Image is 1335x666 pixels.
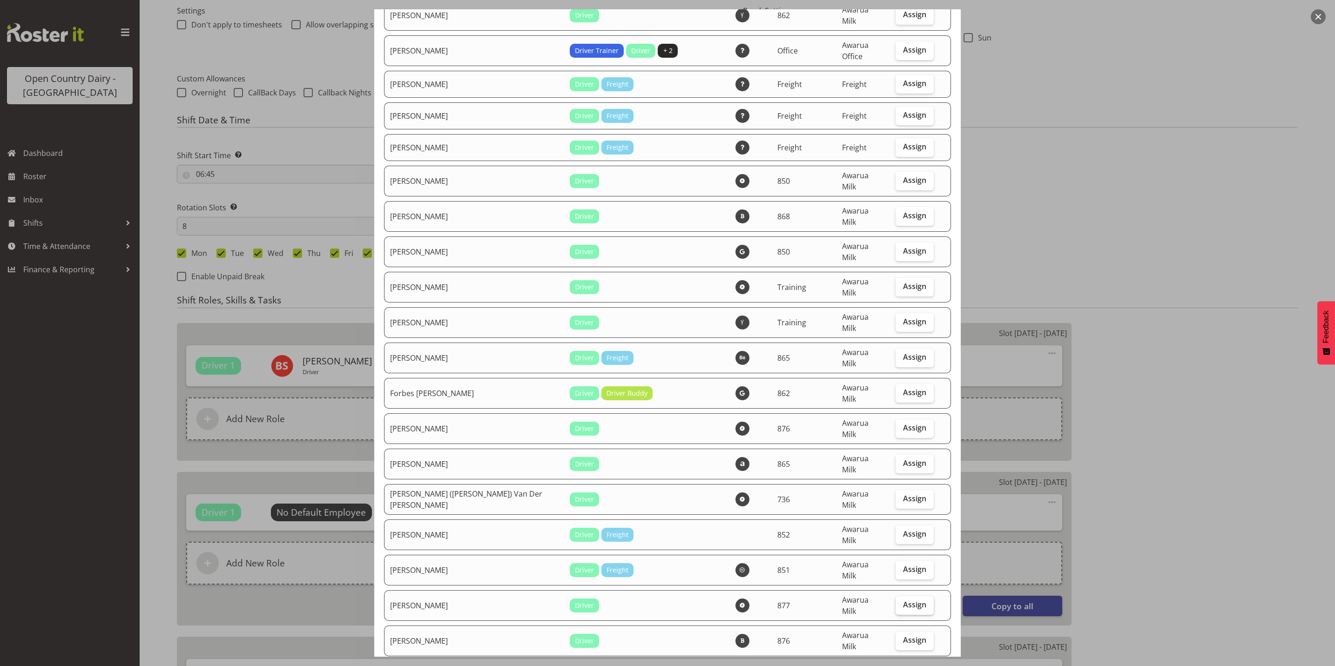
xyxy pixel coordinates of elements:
span: Freight [607,79,628,89]
span: Assign [903,423,926,432]
span: Awarua Milk [842,347,869,369]
span: Assign [903,565,926,574]
span: Driver [575,494,594,505]
span: 850 [777,247,790,257]
span: Feedback [1322,310,1330,343]
td: [PERSON_NAME] [384,272,564,303]
td: [PERSON_NAME] [384,166,564,196]
span: Freight [607,111,628,121]
span: Driver [575,176,594,186]
span: Assign [903,529,926,538]
span: Assign [903,246,926,256]
span: Awarua Milk [842,5,869,26]
span: Freight [777,111,802,121]
span: Awarua Office [842,40,869,61]
td: [PERSON_NAME] [384,71,564,98]
span: Awarua Milk [842,170,869,192]
span: Assign [903,494,926,503]
td: [PERSON_NAME] [384,413,564,444]
span: Assign [903,317,926,326]
td: [PERSON_NAME] [384,555,564,585]
span: Assign [903,282,926,291]
span: Awarua Milk [842,595,869,616]
span: Assign [903,388,926,397]
span: Awarua Milk [842,524,869,545]
td: [PERSON_NAME] [384,134,564,161]
span: 876 [777,424,790,434]
span: Assign [903,352,926,362]
span: Awarua Milk [842,312,869,333]
span: 877 [777,600,790,611]
span: Driver [575,79,594,89]
span: Driver [575,530,594,540]
span: Driver [575,424,594,434]
td: [PERSON_NAME] [384,35,564,66]
td: [PERSON_NAME] [384,236,564,267]
button: Feedback - Show survey [1317,301,1335,364]
span: Awarua Milk [842,206,869,227]
td: [PERSON_NAME] [384,343,564,373]
span: Driver [575,10,594,20]
span: Driver [575,282,594,292]
span: Driver [575,111,594,121]
span: 862 [777,10,790,20]
span: Awarua Milk [842,453,869,475]
span: Awarua Milk [842,489,869,510]
span: Driver Buddy [607,388,647,398]
span: Driver [575,142,594,153]
span: 852 [777,530,790,540]
td: [PERSON_NAME] ([PERSON_NAME]) Van Der [PERSON_NAME] [384,484,564,515]
span: Assign [903,458,926,468]
span: Training [777,282,806,292]
span: Driver [575,565,594,575]
span: Driver [575,317,594,328]
span: 862 [777,388,790,398]
span: Freight [842,111,867,121]
span: + 2 [663,46,673,56]
span: Awarua Milk [842,276,869,298]
span: Assign [903,79,926,88]
span: Driver [575,211,594,222]
span: Assign [903,600,926,609]
span: Assign [903,110,926,120]
span: Freight [607,530,628,540]
td: [PERSON_NAME] [384,519,564,550]
span: Training [777,317,806,328]
span: Assign [903,635,926,645]
span: Driver [575,353,594,363]
span: Assign [903,45,926,54]
span: Driver [575,600,594,611]
span: Driver [575,636,594,646]
span: Awarua Milk [842,630,869,652]
span: Assign [903,211,926,220]
td: [PERSON_NAME] [384,102,564,129]
span: Driver [575,388,594,398]
span: Freight [607,565,628,575]
span: Driver [575,247,594,257]
span: Driver [575,459,594,469]
span: 851 [777,565,790,575]
span: Freight [842,79,867,89]
span: Driver Trainer [575,46,619,56]
td: [PERSON_NAME] [384,590,564,621]
td: Forbes [PERSON_NAME] [384,378,564,409]
span: Awarua Milk [842,559,869,581]
span: Freight [777,142,802,153]
span: Assign [903,175,926,185]
span: Office [777,46,798,56]
td: [PERSON_NAME] [384,307,564,338]
td: [PERSON_NAME] [384,201,564,232]
span: Freight [607,142,628,153]
span: 865 [777,353,790,363]
span: Driver [631,46,650,56]
span: Freight [777,79,802,89]
span: Freight [607,353,628,363]
td: [PERSON_NAME] [384,449,564,479]
span: Awarua Milk [842,383,869,404]
span: 850 [777,176,790,186]
span: 865 [777,459,790,469]
span: Assign [903,10,926,19]
td: [PERSON_NAME] [384,626,564,656]
span: Assign [903,142,926,151]
span: 876 [777,636,790,646]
